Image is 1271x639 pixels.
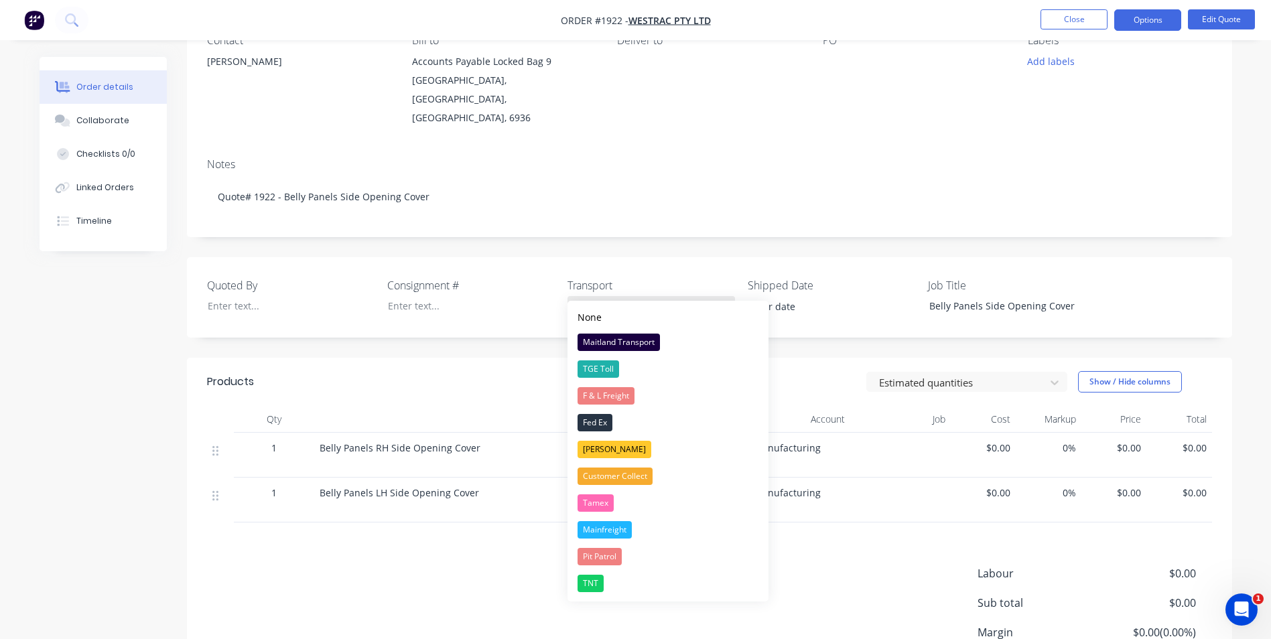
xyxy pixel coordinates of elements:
[561,14,628,27] span: Order #1922 -
[567,329,768,356] button: Maitland Transport
[320,441,480,454] span: Belly Panels RH Side Opening Cover
[412,52,596,127] div: Accounts Payable Locked Bag 9[GEOGRAPHIC_DATA], [GEOGRAPHIC_DATA], [GEOGRAPHIC_DATA], 6936
[1225,593,1258,626] iframe: Intercom live chat
[40,204,167,238] button: Timeline
[1081,406,1147,433] div: Price
[567,277,735,293] label: Transport
[956,441,1011,455] span: $0.00
[567,516,768,543] button: Mainfreight
[1253,593,1264,604] span: 1
[567,570,768,597] button: TNT
[207,34,391,47] div: Contact
[716,406,850,433] div: Account
[412,34,596,47] div: Bill to
[978,595,1097,611] span: Sub total
[578,310,602,324] div: None
[387,277,555,293] label: Consignment #
[567,436,768,463] button: [PERSON_NAME]
[1188,9,1255,29] button: Edit Quote
[1078,371,1182,393] button: Show / Hide columns
[40,104,167,137] button: Collaborate
[1021,441,1076,455] span: 0%
[628,14,711,27] a: WesTrac Pty Ltd
[748,277,915,293] label: Shipped Date
[1114,9,1181,31] button: Options
[207,176,1212,217] div: Quote# 1922 - Belly Panels Side Opening Cover
[40,137,167,171] button: Checklists 0/0
[567,296,735,316] div: Select...
[207,52,391,95] div: [PERSON_NAME]
[40,70,167,104] button: Order details
[716,478,850,522] div: Sales - Manufacturing Other
[578,414,612,431] div: Fed Ex
[578,521,632,539] div: Mainfreight
[567,543,768,570] button: Pit Patrol
[1020,52,1082,70] button: Add labels
[1096,565,1195,581] span: $0.00
[739,297,906,317] input: Enter date
[716,433,850,478] div: Sales - Manufacturing Other
[928,277,1095,293] label: Job Title
[76,182,134,194] div: Linked Orders
[578,468,653,485] div: Customer Collect
[412,52,596,71] div: Accounts Payable Locked Bag 9
[578,387,634,405] div: F & L Freight
[1087,441,1142,455] span: $0.00
[1041,9,1108,29] button: Close
[1152,441,1207,455] span: $0.00
[271,486,277,500] span: 1
[207,52,391,71] div: [PERSON_NAME]
[1152,486,1207,500] span: $0.00
[234,406,314,433] div: Qty
[567,305,768,329] button: None
[207,374,254,390] div: Products
[578,575,604,592] div: TNT
[919,296,1086,315] div: Belly Panels Side Opening Cover
[567,490,768,516] button: Tamex
[40,171,167,204] button: Linked Orders
[24,10,44,30] img: Factory
[76,148,135,160] div: Checklists 0/0
[1016,406,1081,433] div: Markup
[1021,486,1076,500] span: 0%
[578,494,614,512] div: Tamex
[567,409,768,436] button: Fed Ex
[271,441,277,455] span: 1
[567,463,768,490] button: Customer Collect
[956,486,1011,500] span: $0.00
[617,34,801,47] div: Deliver to
[578,441,651,458] div: [PERSON_NAME]
[567,356,768,382] button: TGE Toll
[850,406,951,433] div: Job
[578,548,622,565] div: Pit Patrol
[1087,486,1142,500] span: $0.00
[567,382,768,409] button: F & L Freight
[951,406,1016,433] div: Cost
[823,34,1006,47] div: PO
[207,277,375,293] label: Quoted By
[578,360,619,378] div: TGE Toll
[1146,406,1212,433] div: Total
[1096,595,1195,611] span: $0.00
[412,71,596,127] div: [GEOGRAPHIC_DATA], [GEOGRAPHIC_DATA], [GEOGRAPHIC_DATA], 6936
[320,486,479,499] span: Belly Panels LH Side Opening Cover
[76,81,133,93] div: Order details
[207,158,1212,171] div: Notes
[978,565,1097,581] span: Labour
[578,334,660,351] div: Maitland Transport
[76,115,129,127] div: Collaborate
[76,215,112,227] div: Timeline
[1028,34,1211,47] div: Labels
